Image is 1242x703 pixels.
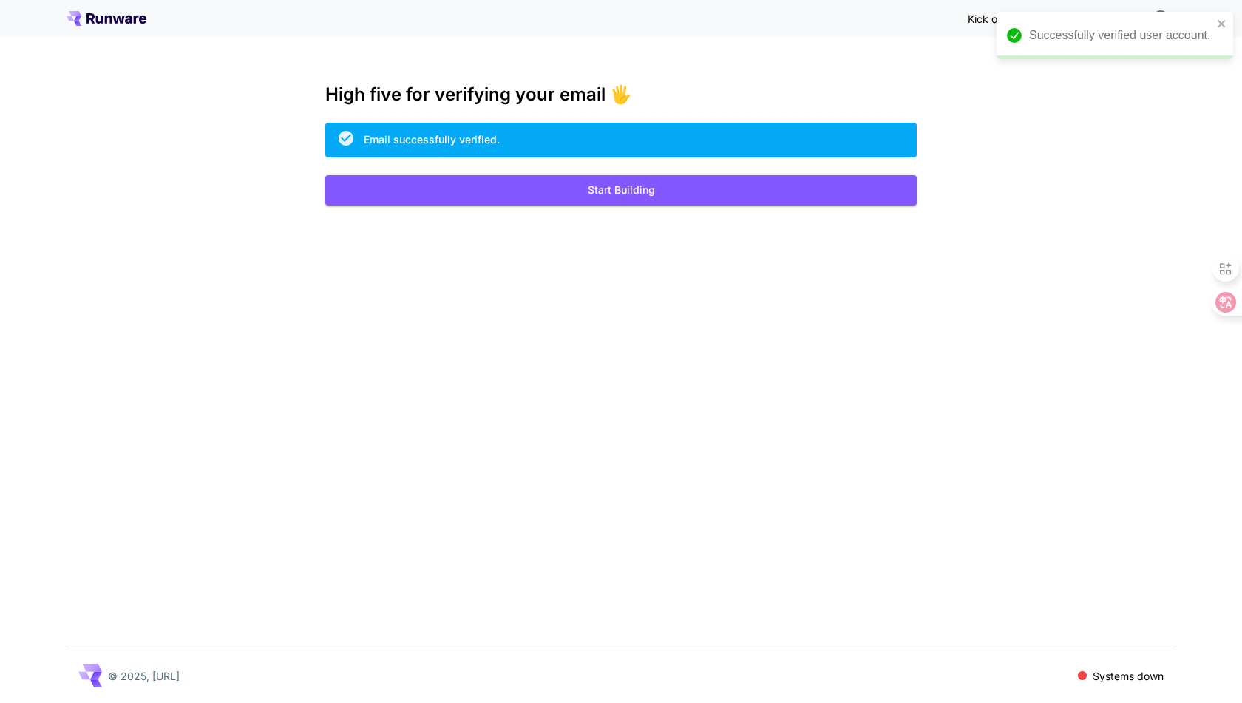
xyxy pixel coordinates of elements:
div: Successfully verified user account. [1029,27,1212,44]
span: Kick off with [968,13,1027,25]
button: In order to qualify for free credit, you need to sign up with a business email address and click ... [1146,3,1175,33]
p: © 2025, [URL] [108,668,180,684]
div: Email successfully verified. [364,132,500,147]
p: Systems down [1093,668,1164,684]
button: close [1217,18,1227,30]
h3: High five for verifying your email 🖐️ [325,84,917,105]
button: Start Building [325,175,917,206]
